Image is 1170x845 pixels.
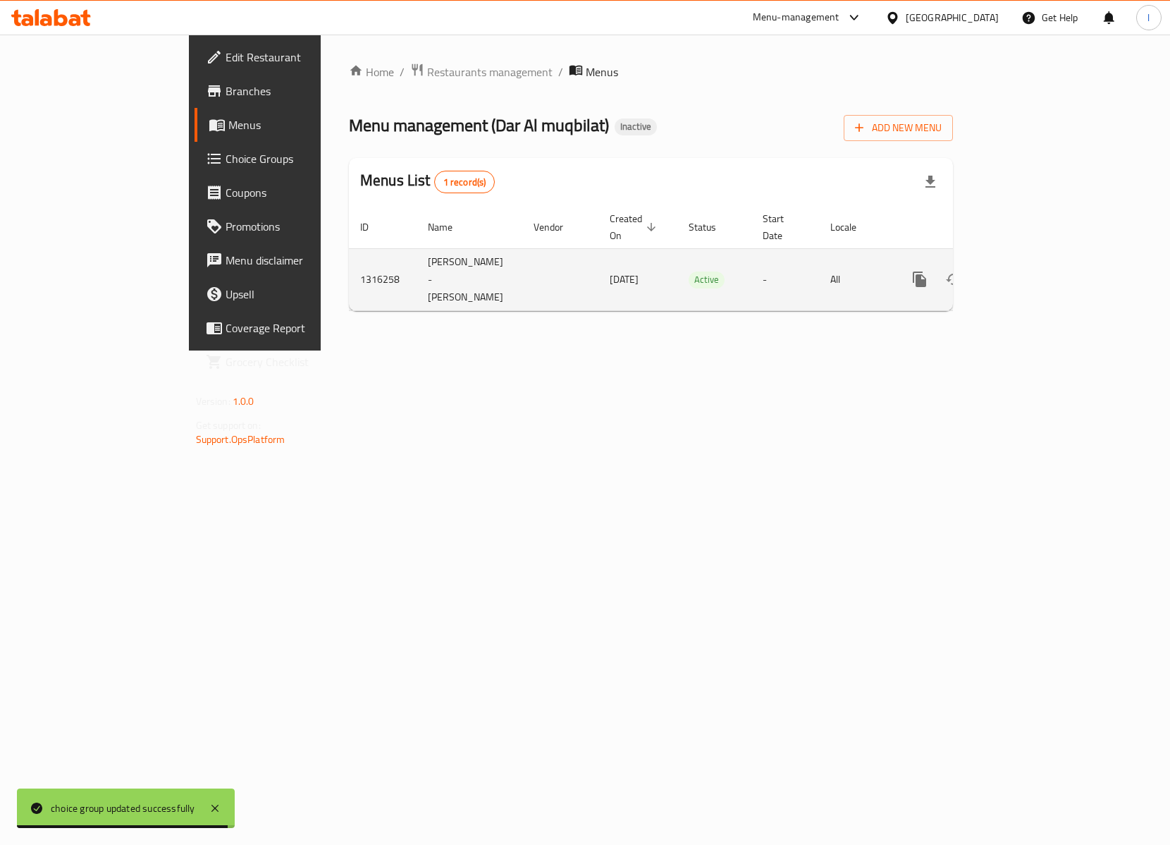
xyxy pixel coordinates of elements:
[51,801,195,816] div: choice group updated successfully
[435,176,495,189] span: 1 record(s)
[906,10,999,25] div: [GEOGRAPHIC_DATA]
[195,40,384,74] a: Edit Restaurant
[226,286,373,303] span: Upsell
[434,171,495,193] div: Total records count
[558,63,563,80] li: /
[195,345,384,379] a: Grocery Checklist
[349,109,609,141] span: Menu management ( Dar Al muqbilat )
[195,108,384,142] a: Menus
[753,9,839,26] div: Menu-management
[417,248,522,310] td: [PERSON_NAME] - [PERSON_NAME]
[937,262,971,296] button: Change Status
[610,270,639,288] span: [DATE]
[615,121,657,133] span: Inactive
[196,392,230,411] span: Version:
[615,118,657,135] div: Inactive
[410,63,553,81] a: Restaurants management
[195,243,384,277] a: Menu disclaimer
[534,219,581,236] span: Vendor
[228,116,373,133] span: Menus
[226,184,373,201] span: Coupons
[195,176,384,209] a: Coupons
[195,142,384,176] a: Choice Groups
[226,218,373,235] span: Promotions
[913,165,947,199] div: Export file
[195,277,384,311] a: Upsell
[689,219,734,236] span: Status
[195,209,384,243] a: Promotions
[830,219,875,236] span: Locale
[360,170,495,193] h2: Menus List
[689,272,725,288] span: Active
[819,248,892,310] td: All
[226,83,373,99] span: Branches
[427,63,553,80] span: Restaurants management
[763,210,802,244] span: Start Date
[610,210,660,244] span: Created On
[349,206,1049,311] table: enhanced table
[349,63,953,81] nav: breadcrumb
[855,119,942,137] span: Add New Menu
[903,262,937,296] button: more
[195,311,384,345] a: Coverage Report
[196,416,261,434] span: Get support on:
[400,63,405,80] li: /
[892,206,1049,249] th: Actions
[195,74,384,108] a: Branches
[751,248,819,310] td: -
[360,219,387,236] span: ID
[233,392,254,411] span: 1.0.0
[844,115,953,141] button: Add New Menu
[196,430,285,449] a: Support.OpsPlatform
[1147,10,1150,25] span: l
[226,252,373,269] span: Menu disclaimer
[226,353,373,370] span: Grocery Checklist
[226,49,373,66] span: Edit Restaurant
[428,219,471,236] span: Name
[226,150,373,167] span: Choice Groups
[226,320,373,336] span: Coverage Report
[586,63,618,80] span: Menus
